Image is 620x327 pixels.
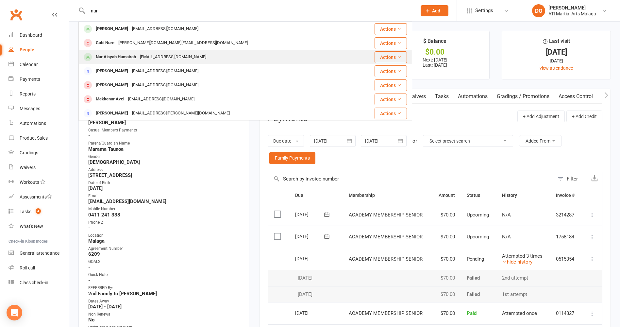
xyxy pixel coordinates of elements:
strong: - [88,133,241,139]
div: Payments [20,77,40,82]
strong: [DATE] [88,185,241,191]
a: Gradings / Promotions [492,89,554,104]
strong: Malaga [88,238,241,244]
span: N/A [502,212,511,218]
span: ACADEMY MEMBERSHIP SENIOR [349,256,423,262]
button: Due date [268,135,304,147]
div: Dashboard [20,32,42,38]
div: Calendar [20,62,38,67]
div: [DATE] [295,253,325,264]
a: Tasks [430,89,453,104]
div: Messages [20,106,40,111]
div: Mekkenur Avci [94,95,126,104]
strong: 6209 [88,251,241,257]
td: Failed [461,270,496,286]
button: Actions [375,79,407,91]
div: Product Sales [20,135,48,141]
div: [EMAIL_ADDRESS][DOMAIN_NAME] [126,95,196,104]
a: hide history [502,259,532,265]
a: Waivers [8,160,69,175]
strong: - [88,264,241,270]
div: Parent/Guardian Name [88,140,241,146]
button: Add [421,5,448,16]
td: $70.00 [432,226,461,248]
span: Attempted once [502,310,537,316]
p: Next: [DATE] Last: [DATE] [387,57,483,68]
a: Assessments [8,190,69,204]
span: Add [432,8,440,13]
th: Status [461,187,496,204]
div: Class check-in [20,280,48,285]
a: Family Payments [269,152,315,164]
div: Gender [88,154,241,160]
div: ATI Martial Arts Malaga [548,11,596,17]
td: 3214287 [550,204,581,226]
div: Filter [567,175,578,183]
div: DO [532,4,545,17]
span: Attempted 3 times [502,253,543,259]
div: [EMAIL_ADDRESS][DOMAIN_NAME] [130,24,200,34]
div: [DATE] [508,57,605,64]
strong: - [88,225,241,231]
div: Casual Members Payments [88,127,241,133]
div: [EMAIL_ADDRESS][DOMAIN_NAME] [138,52,208,62]
a: Gradings [8,146,69,160]
strong: 2nd Family to [PERSON_NAME] [88,291,241,297]
div: General attendance [20,250,59,256]
div: Email [88,193,241,199]
div: Nur Aisyah Humairah [94,52,138,62]
div: What's New [20,224,43,229]
th: Membership [343,187,432,204]
div: Gradings [20,150,38,155]
div: [EMAIL_ADDRESS][PERSON_NAME][DOMAIN_NAME] [130,109,232,118]
a: Payments [8,72,69,87]
button: Actions [375,23,407,35]
div: REFERRED By: [88,285,241,291]
button: + Add Adjustment [517,111,565,122]
td: 1758184 [550,226,581,248]
a: Clubworx [8,7,24,23]
button: Actions [375,37,407,49]
div: Mobile Number [88,206,241,212]
span: Pending [467,256,484,262]
span: Upcoming [467,234,489,240]
span: N/A [502,234,511,240]
div: [DATE] [295,275,337,281]
div: Quick Note [88,272,241,278]
td: $70.00 [432,248,461,270]
div: [DATE] [295,209,325,219]
div: [EMAIL_ADDRESS][DOMAIN_NAME] [130,66,200,76]
strong: [PERSON_NAME] [88,120,241,126]
div: or [412,137,417,145]
a: Access Control [554,89,597,104]
div: Open Intercom Messenger [7,305,22,320]
div: [PERSON_NAME] [548,5,596,11]
span: ACADEMY MEMBERSHIP SENIOR [349,234,423,240]
strong: - [88,277,241,283]
button: + Add Credit [566,111,602,122]
a: Workouts [8,175,69,190]
a: view attendance [540,65,573,71]
span: ACADEMY MEMBERSHIP SENIOR [349,310,423,316]
div: [DATE] [295,292,337,297]
div: Date of Birth [88,180,241,186]
div: Waivers [20,165,36,170]
div: Gabi Nure [94,38,116,48]
strong: [EMAIL_ADDRESS][DOMAIN_NAME] [88,198,241,204]
div: Assessments [20,194,52,199]
a: Waivers [403,89,430,104]
div: Non Renewal [88,311,241,318]
button: Actions [375,108,407,119]
strong: [DEMOGRAPHIC_DATA] [88,159,241,165]
div: Tasks [20,209,31,214]
a: Product Sales [8,131,69,146]
a: Calendar [8,57,69,72]
button: Filter [554,171,587,187]
div: Workouts [20,180,39,185]
td: $70.00 [432,302,461,324]
div: Reports [20,91,36,96]
input: Search... [86,6,412,15]
span: ACADEMY MEMBERSHIP SENIOR [349,212,423,218]
a: Reports [8,87,69,101]
div: [PERSON_NAME] [94,80,130,90]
